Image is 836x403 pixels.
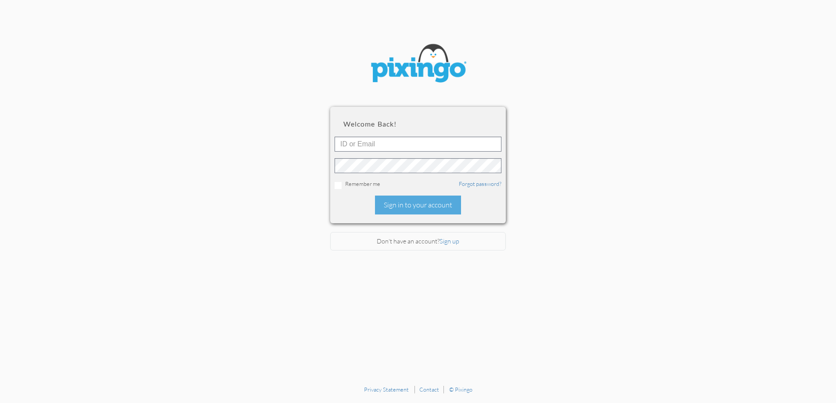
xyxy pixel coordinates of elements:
div: Sign in to your account [375,196,461,214]
a: © Pixingo [449,386,472,393]
input: ID or Email [335,137,501,152]
a: Contact [419,386,439,393]
a: Sign up [440,237,459,245]
div: Remember me [335,180,501,189]
h2: Welcome back! [343,120,493,128]
img: pixingo logo [365,40,471,89]
a: Privacy Statement [364,386,409,393]
div: Don't have an account? [330,232,506,251]
a: Forgot password? [459,180,501,187]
